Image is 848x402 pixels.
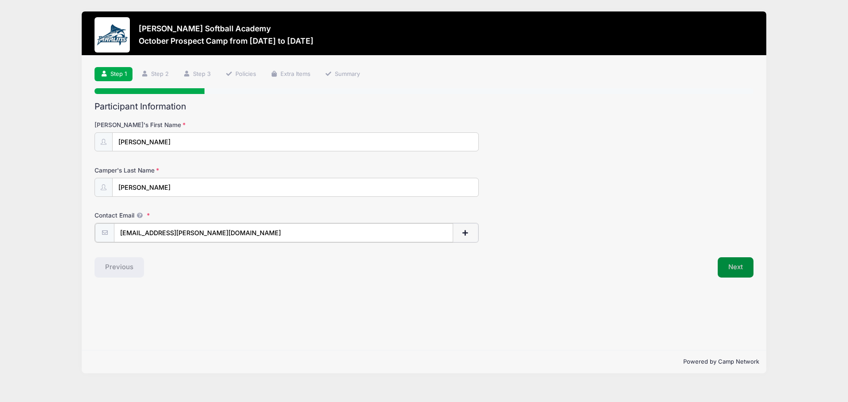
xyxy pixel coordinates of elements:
button: Next [718,257,753,278]
input: Camper's First Name [112,132,479,151]
p: Powered by Camp Network [89,357,759,366]
a: Extra Items [265,67,316,82]
h3: October Prospect Camp from [DATE] to [DATE] [139,36,314,45]
h2: Participant Information [95,101,753,112]
a: Step 3 [178,67,217,82]
input: email@email.com [114,223,453,242]
a: Step 1 [95,67,132,82]
a: Summary [319,67,366,82]
h3: [PERSON_NAME] Softball Academy [139,24,314,33]
a: Step 2 [135,67,174,82]
label: [PERSON_NAME]'s First Name [95,120,314,129]
a: Policies [220,67,262,82]
input: Camper's Last Name [112,178,479,197]
label: Camper's Last Name [95,166,314,175]
label: Contact Email [95,211,314,220]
